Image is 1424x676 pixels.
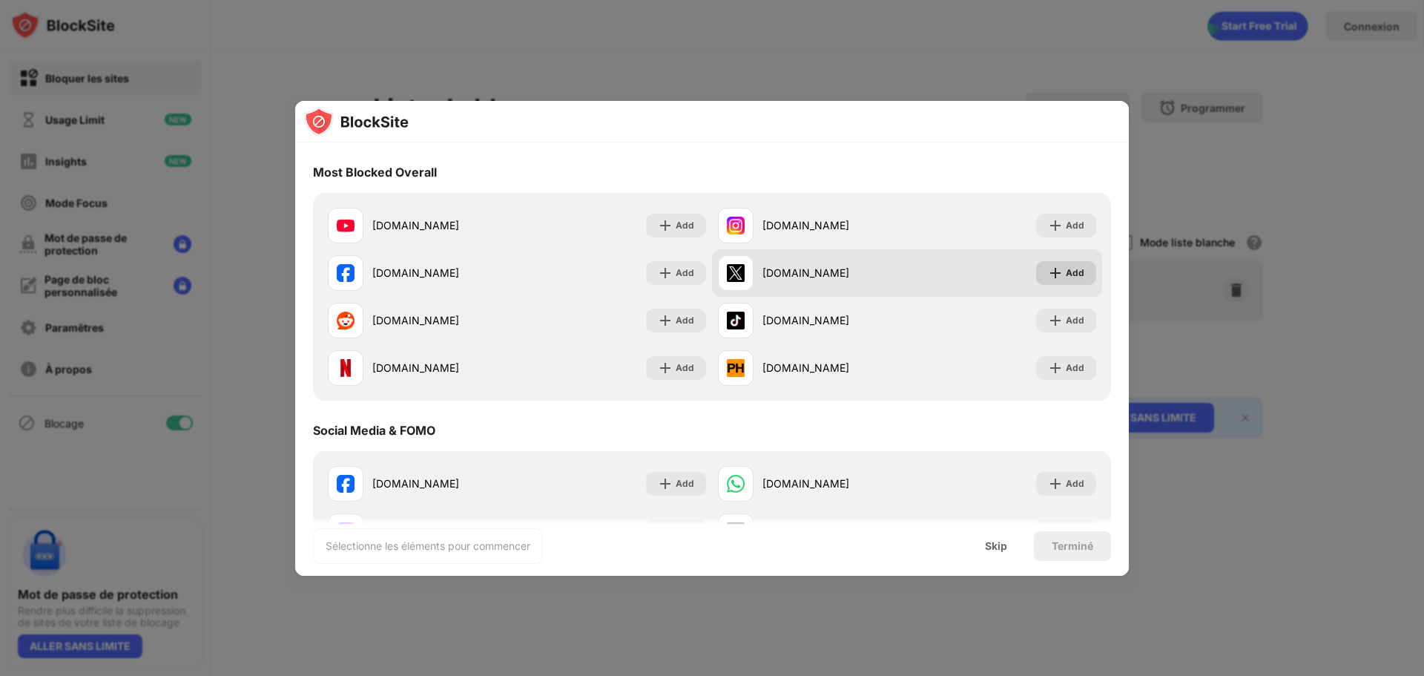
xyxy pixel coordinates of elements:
img: favicons [727,217,745,234]
div: [DOMAIN_NAME] [372,360,517,375]
img: favicons [337,217,355,234]
div: Sélectionne les éléments pour commencer [326,539,530,554]
div: Social Media & FOMO [313,423,435,438]
div: [DOMAIN_NAME] [372,476,517,491]
div: [DOMAIN_NAME] [372,265,517,280]
div: [DOMAIN_NAME] [372,312,517,328]
div: [DOMAIN_NAME] [762,360,907,375]
img: favicons [727,264,745,282]
img: favicons [337,359,355,377]
div: [DOMAIN_NAME] [372,217,517,233]
div: [DOMAIN_NAME] [762,265,907,280]
div: Add [1066,361,1084,375]
div: Terminé [1052,540,1093,552]
div: Most Blocked Overall [313,165,437,180]
div: Add [676,361,694,375]
img: favicons [727,359,745,377]
img: favicons [727,312,745,329]
img: favicons [337,264,355,282]
div: [DOMAIN_NAME] [762,476,907,491]
div: [DOMAIN_NAME] [762,217,907,233]
div: Add [1066,476,1084,491]
img: favicons [337,312,355,329]
img: favicons [337,475,355,493]
img: logo-blocksite.svg [304,107,409,137]
div: Add [676,266,694,280]
div: Skip [985,540,1007,552]
div: Add [676,218,694,233]
div: Add [676,313,694,328]
div: Add [1066,218,1084,233]
div: Add [1066,313,1084,328]
img: favicons [727,475,745,493]
div: Add [676,476,694,491]
div: Add [1066,266,1084,280]
div: [DOMAIN_NAME] [762,312,907,328]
